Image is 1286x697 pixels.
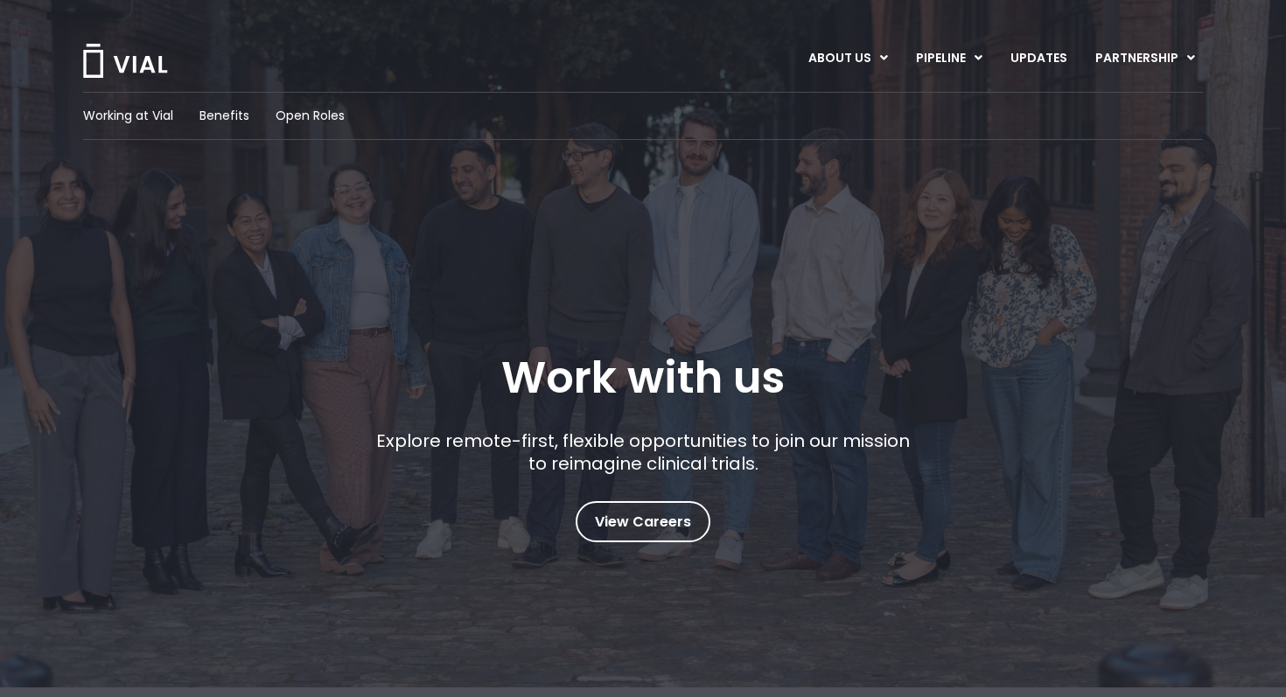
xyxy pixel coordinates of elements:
[83,107,173,125] a: Working at Vial
[81,44,169,78] img: Vial Logo
[276,107,345,125] a: Open Roles
[794,44,901,73] a: ABOUT USMenu Toggle
[996,44,1080,73] a: UPDATES
[576,501,710,542] a: View Careers
[501,352,785,403] h1: Work with us
[1081,44,1209,73] a: PARTNERSHIPMenu Toggle
[370,429,917,475] p: Explore remote-first, flexible opportunities to join our mission to reimagine clinical trials.
[902,44,996,73] a: PIPELINEMenu Toggle
[595,511,691,533] span: View Careers
[199,107,249,125] a: Benefits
